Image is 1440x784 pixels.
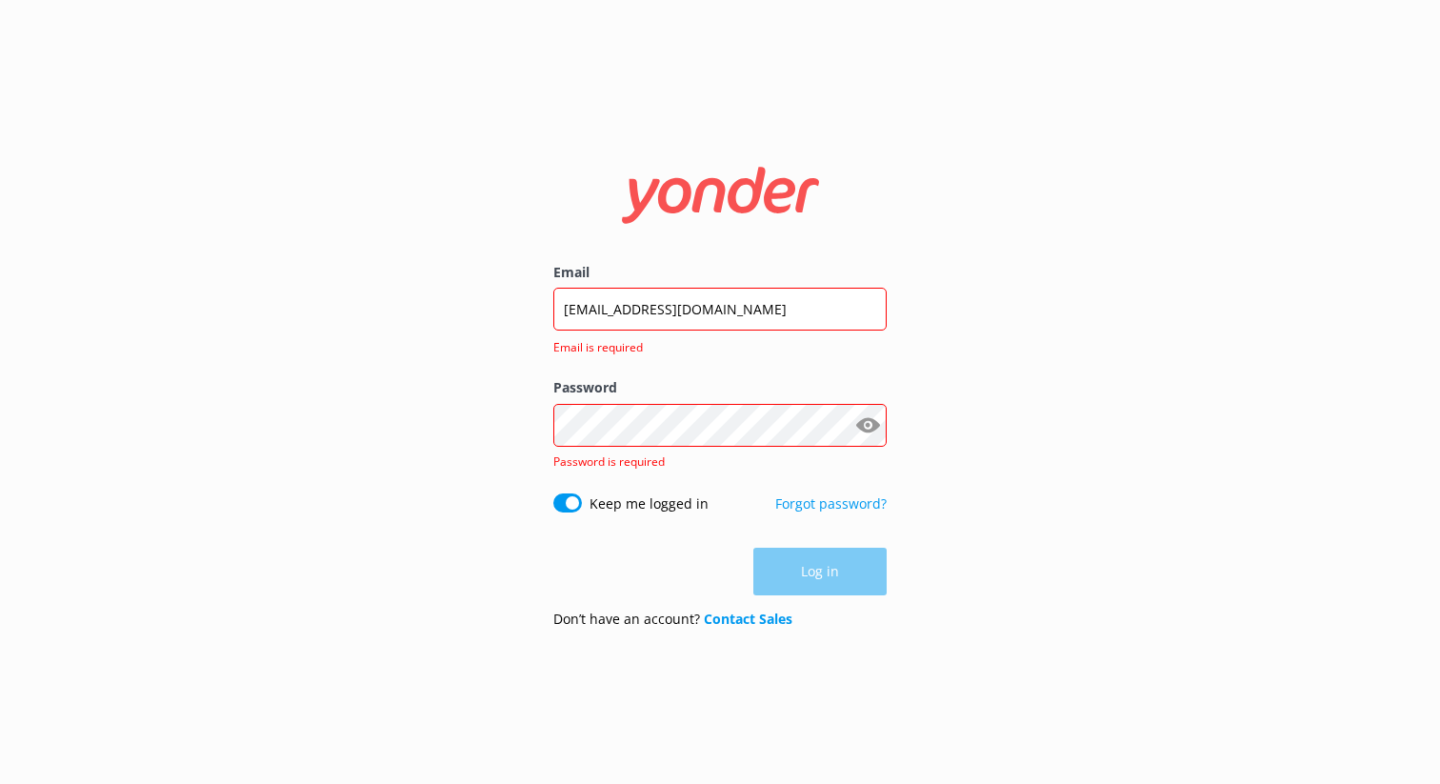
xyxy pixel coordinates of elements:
a: Forgot password? [775,494,887,513]
label: Password [553,377,887,398]
label: Keep me logged in [590,493,709,514]
input: user@emailaddress.com [553,288,887,331]
p: Don’t have an account? [553,609,792,630]
span: Password is required [553,453,665,470]
label: Email [553,262,887,283]
span: Email is required [553,338,875,356]
a: Contact Sales [704,610,792,628]
button: Show password [849,406,887,444]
